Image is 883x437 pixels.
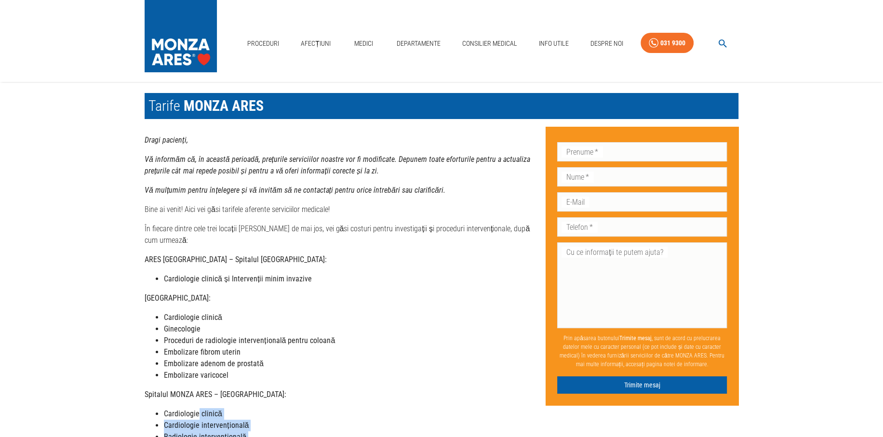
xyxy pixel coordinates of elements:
[586,34,627,53] a: Despre Noi
[145,204,538,215] p: Bine ai venit! Aici vei găsi tarifele aferente serviciilor medicale!
[297,34,334,53] a: Afecțiuni
[619,335,652,342] b: Trimite mesaj
[164,324,201,333] strong: Ginecologie
[535,34,573,53] a: Info Utile
[243,34,283,53] a: Proceduri
[164,371,228,380] strong: Embolizare varicocel
[145,223,538,246] p: În fiecare dintre cele trei locații [PERSON_NAME] de mai jos, vei găsi costuri pentru investigați...
[164,347,241,357] strong: Embolizare fibrom uterin
[145,155,530,175] strong: Vă informăm că, în această perioadă, prețurile serviciilor noastre vor fi modificate. Depunem toa...
[145,293,211,303] strong: [GEOGRAPHIC_DATA]:
[557,330,727,372] p: Prin apăsarea butonului , sunt de acord cu prelucrarea datelor mele cu caracter personal (ce pot ...
[184,97,264,114] span: MONZA ARES
[348,34,379,53] a: Medici
[145,135,187,145] strong: Dragi pacienți,
[164,359,264,368] strong: Embolizare adenom de prostată
[164,409,222,418] strong: Cardiologie clinică
[458,34,521,53] a: Consilier Medical
[164,421,249,430] strong: Cardiologie intervențională
[145,185,445,195] strong: Vă mulțumim pentru înțelegere și vă invităm să ne contactați pentru orice întrebări sau clarificări.
[393,34,444,53] a: Departamente
[145,390,286,399] strong: Spitalul MONZA ARES – [GEOGRAPHIC_DATA]:
[164,274,312,283] strong: Cardiologie clinică și Intervenții minim invazive
[164,313,222,322] strong: Cardiologie clinică
[660,37,685,49] div: 031 9300
[145,255,327,264] strong: ARES [GEOGRAPHIC_DATA] – Spitalul [GEOGRAPHIC_DATA]:
[641,33,694,53] a: 031 9300
[145,93,738,119] h1: Tarife
[557,376,727,394] button: Trimite mesaj
[164,336,335,345] strong: Proceduri de radiologie intervențională pentru coloană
